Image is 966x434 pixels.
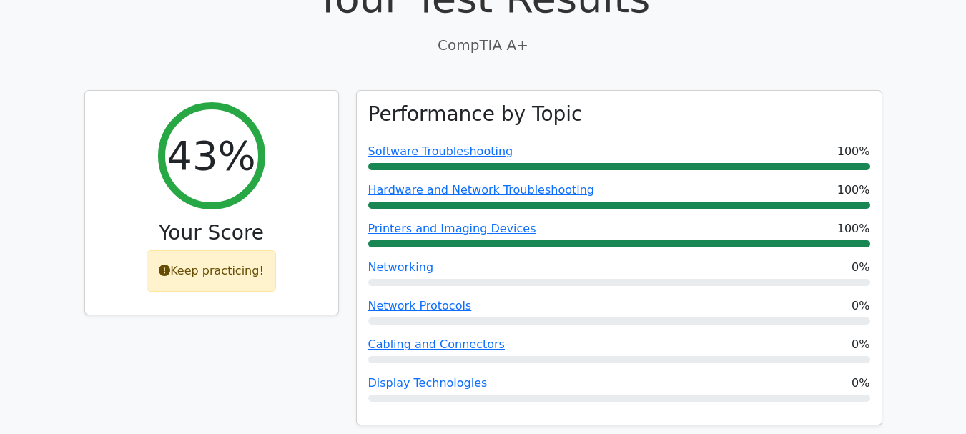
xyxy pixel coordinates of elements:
[852,259,869,276] span: 0%
[368,299,472,312] a: Network Protocols
[852,375,869,392] span: 0%
[852,297,869,315] span: 0%
[368,222,536,235] a: Printers and Imaging Devices
[368,376,488,390] a: Display Technologies
[852,336,869,353] span: 0%
[368,260,434,274] a: Networking
[167,132,255,179] h2: 43%
[368,102,583,127] h3: Performance by Topic
[84,34,882,56] p: CompTIA A+
[837,182,870,199] span: 100%
[147,250,276,292] div: Keep practicing!
[368,337,505,351] a: Cabling and Connectors
[837,220,870,237] span: 100%
[368,183,595,197] a: Hardware and Network Troubleshooting
[97,221,327,245] h3: Your Score
[368,144,513,158] a: Software Troubleshooting
[837,143,870,160] span: 100%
